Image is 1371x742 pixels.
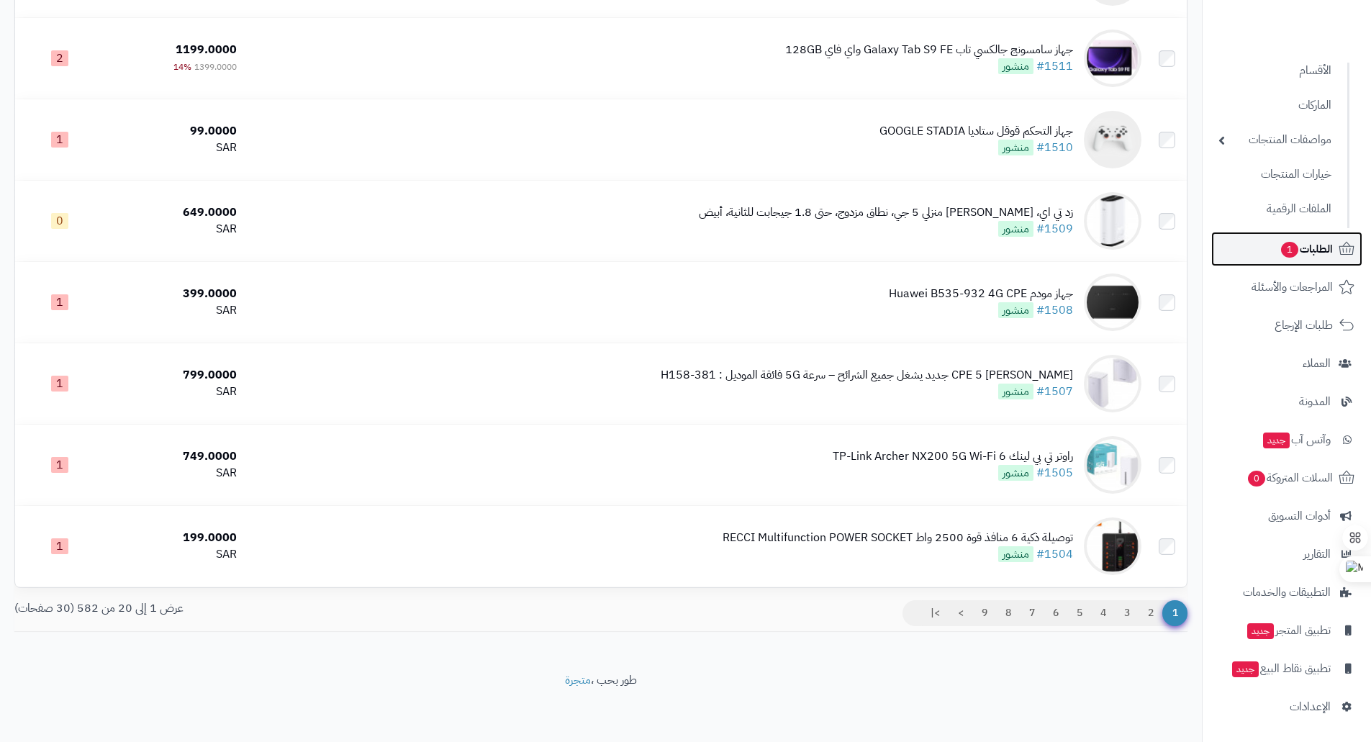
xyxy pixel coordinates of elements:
[1290,697,1331,717] span: الإعدادات
[1211,346,1362,381] a: العملاء
[1036,546,1073,563] a: #1504
[998,546,1033,562] span: منشور
[1036,302,1073,319] a: #1508
[1275,315,1333,335] span: طلبات الإرجاع
[1247,623,1274,639] span: جديد
[1252,277,1333,297] span: المراجعات والأسئلة
[1084,192,1141,250] img: زد تي اي، راوتر منزلي 5 جي، نطاق مزدوج، حتى 1.8 جيجابت للثانية، أبيض
[889,286,1073,302] div: جهاز مودم Huawei B535-932 4G CPE
[176,41,237,58] span: 1199.0000
[996,600,1021,626] a: 8
[661,367,1073,384] div: [PERSON_NAME] CPE 5 جديد يشغل جميع الشرائح – سرعة 5G فائقة الموديل : H158-381
[1273,27,1357,58] img: logo-2.png
[998,221,1033,237] span: منشور
[1211,270,1362,304] a: المراجعات والأسئلة
[111,367,237,384] div: 799.0000
[833,448,1073,465] div: راوتر تي بي لينك TP-Link Archer NX200 5G Wi-Fi 6
[998,140,1033,155] span: منشور
[111,123,237,140] div: 99.0000
[1084,111,1141,168] img: جهاز التحكم قوقل ستاديا GOOGLE STADIA
[998,302,1033,318] span: منشور
[1246,468,1333,488] span: السلات المتروكة
[51,294,68,310] span: 1
[111,530,237,546] div: 199.0000
[1211,55,1339,86] a: الأقسام
[1211,651,1362,686] a: تطبيق نقاط البيعجديد
[1211,537,1362,571] a: التقارير
[4,600,601,617] div: عرض 1 إلى 20 من 582 (30 صفحات)
[1211,422,1362,457] a: وآتس آبجديد
[1243,582,1331,602] span: التطبيقات والخدمات
[1211,613,1362,648] a: تطبيق المتجرجديد
[1211,308,1362,343] a: طلبات الإرجاع
[1162,600,1187,626] span: 1
[1084,355,1141,412] img: راوتر هواوي CPE 5 جديد يشغل جميع الشرائح – سرعة 5G فائقة الموديل : H158-381
[699,204,1073,221] div: زد تي اي، [PERSON_NAME] منزلي 5 جي، نطاق مزدوج، حتى 1.8 جيجابت للثانية، أبيض
[1280,239,1333,259] span: الطلبات
[1211,461,1362,495] a: السلات المتروكة0
[1231,659,1331,679] span: تطبيق نقاط البيع
[1020,600,1044,626] a: 7
[723,530,1073,546] div: توصيلة ذكية 6 منافذ قوة 2500 واط RECCI Multifunction POWER SOCKET
[1246,620,1331,641] span: تطبيق المتجر
[51,538,68,554] span: 1
[1211,159,1339,190] a: خيارات المنتجات
[998,465,1033,481] span: منشور
[111,448,237,465] div: 749.0000
[1280,241,1298,258] span: 1
[111,384,237,400] div: SAR
[1263,433,1290,448] span: جديد
[565,671,591,689] a: متجرة
[1067,600,1092,626] a: 5
[1211,575,1362,610] a: التطبيقات والخدمات
[1211,125,1339,155] a: مواصفات المنتجات
[111,140,237,156] div: SAR
[1044,600,1068,626] a: 6
[1262,430,1331,450] span: وآتس آب
[111,204,237,221] div: 649.0000
[51,376,68,392] span: 1
[1247,470,1265,487] span: 0
[111,221,237,237] div: SAR
[1211,232,1362,266] a: الطلبات1
[1211,194,1339,225] a: الملفات الرقمية
[1091,600,1116,626] a: 4
[51,213,68,229] span: 0
[51,132,68,148] span: 1
[1084,517,1141,575] img: توصيلة ذكية 6 منافذ قوة 2500 واط RECCI Multifunction POWER SOCKET
[998,384,1033,399] span: منشور
[194,60,237,73] span: 1399.0000
[998,58,1033,74] span: منشور
[921,600,949,626] a: >|
[1084,436,1141,494] img: راوتر تي بي لينك TP-Link Archer NX200 5G Wi-Fi 6
[111,302,237,319] div: SAR
[1084,273,1141,331] img: جهاز مودم Huawei B535-932 4G CPE
[785,42,1073,58] div: جهاز سامسونج جالكسي تاب Galaxy Tab S9 FE واي فاي 128GB
[1115,600,1139,626] a: 3
[173,60,191,73] span: 14%
[1211,499,1362,533] a: أدوات التسويق
[51,457,68,473] span: 1
[1084,30,1141,87] img: جهاز سامسونج جالكسي تاب Galaxy Tab S9 FE واي فاي 128GB
[1036,464,1073,481] a: #1505
[111,465,237,481] div: SAR
[1036,383,1073,400] a: #1507
[1036,58,1073,75] a: #1511
[1232,661,1259,677] span: جديد
[972,600,997,626] a: 9
[1303,544,1331,564] span: التقارير
[879,123,1073,140] div: جهاز التحكم قوقل ستاديا GOOGLE STADIA
[1299,392,1331,412] span: المدونة
[1211,689,1362,724] a: الإعدادات
[111,546,237,563] div: SAR
[1211,90,1339,121] a: الماركات
[1036,220,1073,237] a: #1509
[949,600,973,626] a: >
[51,50,68,66] span: 2
[1303,353,1331,374] span: العملاء
[111,286,237,302] div: 399.0000
[1268,506,1331,526] span: أدوات التسويق
[1211,384,1362,419] a: المدونة
[1036,139,1073,156] a: #1510
[1139,600,1163,626] a: 2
